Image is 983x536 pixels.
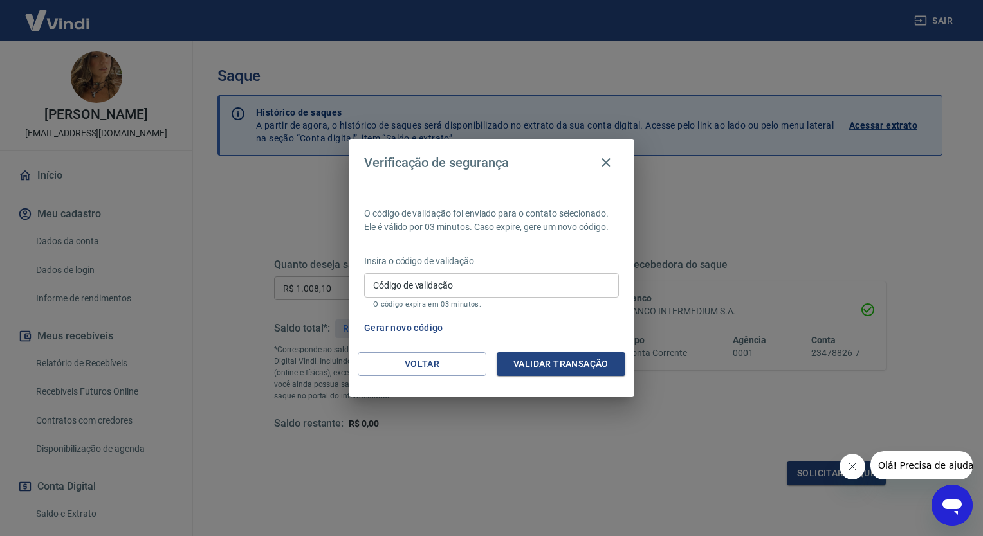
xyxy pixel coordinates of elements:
p: O código expira em 03 minutos. [373,300,610,308]
span: Olá! Precisa de ajuda? [8,9,108,19]
iframe: Fechar mensagem [840,454,865,479]
h4: Verificação de segurança [364,155,509,170]
button: Gerar novo código [359,316,448,340]
p: Insira o código de validação [364,255,619,268]
button: Voltar [358,352,486,376]
p: O código de validação foi enviado para o contato selecionado. Ele é válido por 03 minutos. Caso e... [364,207,619,234]
iframe: Botão para abrir a janela de mensagens [932,485,973,526]
iframe: Mensagem da empresa [870,451,973,479]
button: Validar transação [497,352,625,376]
